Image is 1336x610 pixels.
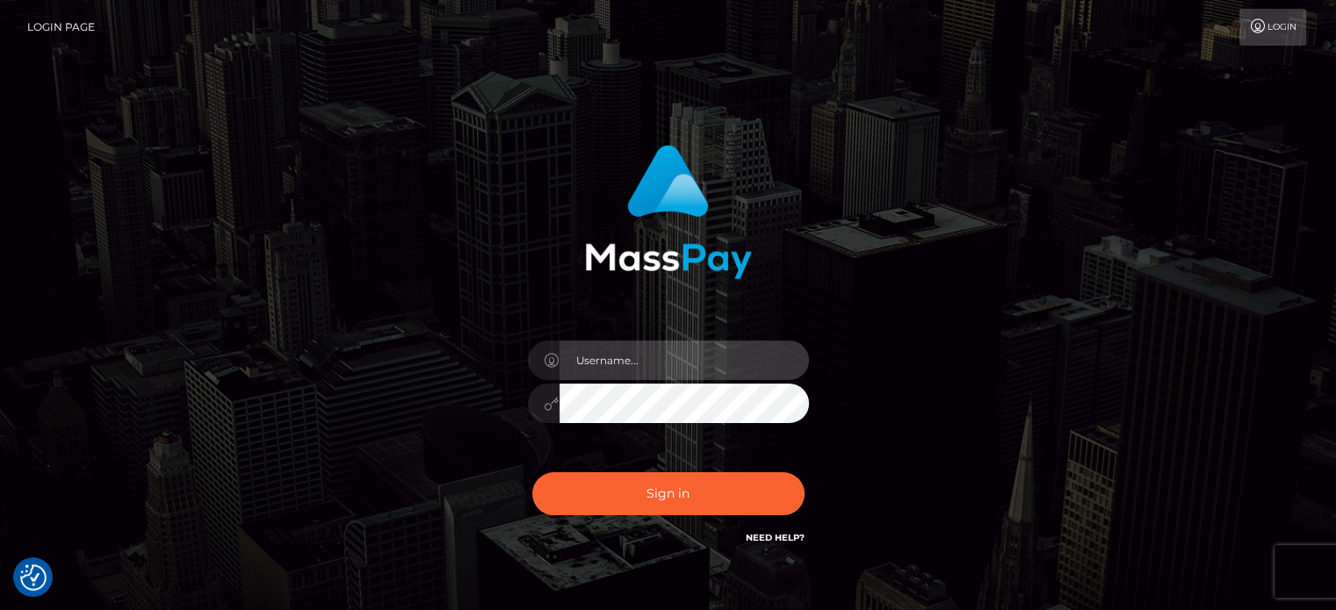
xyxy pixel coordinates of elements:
input: Username... [560,341,809,380]
a: Login [1239,9,1306,46]
button: Sign in [532,472,805,515]
img: MassPay Login [585,145,752,279]
button: Consent Preferences [20,564,47,591]
a: Need Help? [746,532,805,543]
img: Revisit consent button [20,564,47,591]
a: Login Page [27,9,95,46]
